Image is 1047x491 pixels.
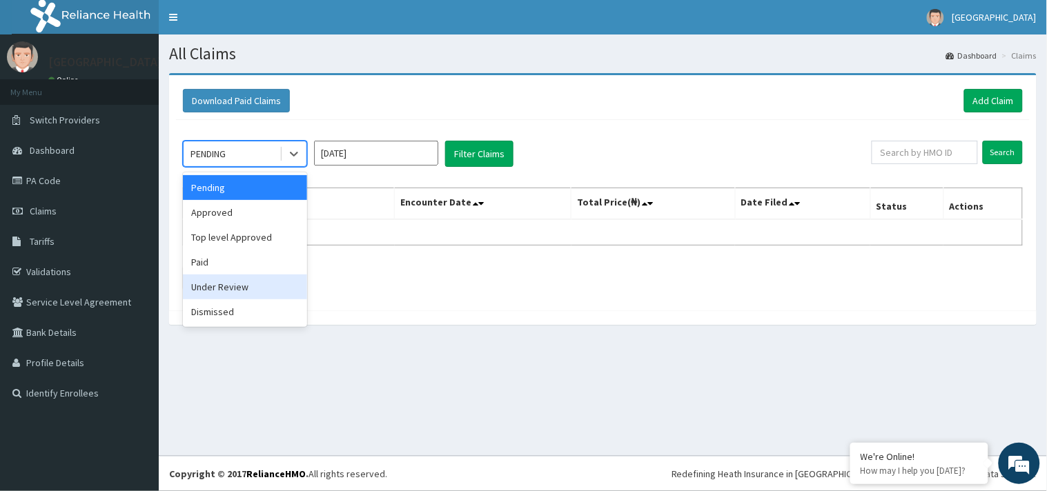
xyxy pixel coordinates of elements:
[48,75,81,85] a: Online
[183,299,307,324] div: Dismissed
[983,141,1023,164] input: Search
[159,456,1047,491] footer: All rights reserved.
[183,89,290,112] button: Download Paid Claims
[872,141,978,164] input: Search by HMO ID
[183,175,307,200] div: Pending
[672,467,1037,481] div: Redefining Heath Insurance in [GEOGRAPHIC_DATA] using Telemedicine and Data Science!
[861,450,978,463] div: We're Online!
[314,141,438,166] input: Select Month and Year
[30,114,100,126] span: Switch Providers
[395,188,571,220] th: Encounter Date
[183,250,307,274] div: Paid
[30,144,75,157] span: Dashboard
[48,56,162,68] p: [GEOGRAPHIC_DATA]
[183,225,307,250] div: Top level Approved
[952,11,1037,23] span: [GEOGRAPHIC_DATA]
[246,468,306,480] a: RelianceHMO
[927,9,944,26] img: User Image
[169,468,309,480] strong: Copyright © 2017 .
[169,45,1037,63] h1: All Claims
[30,205,57,217] span: Claims
[943,188,1022,220] th: Actions
[30,235,55,248] span: Tariffs
[999,50,1037,61] li: Claims
[183,274,307,299] div: Under Review
[870,188,943,220] th: Status
[946,50,997,61] a: Dashboard
[735,188,870,220] th: Date Filed
[964,89,1023,112] a: Add Claim
[7,41,38,72] img: User Image
[861,465,978,477] p: How may I help you today?
[571,188,735,220] th: Total Price(₦)
[445,141,513,167] button: Filter Claims
[190,147,226,161] div: PENDING
[183,200,307,225] div: Approved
